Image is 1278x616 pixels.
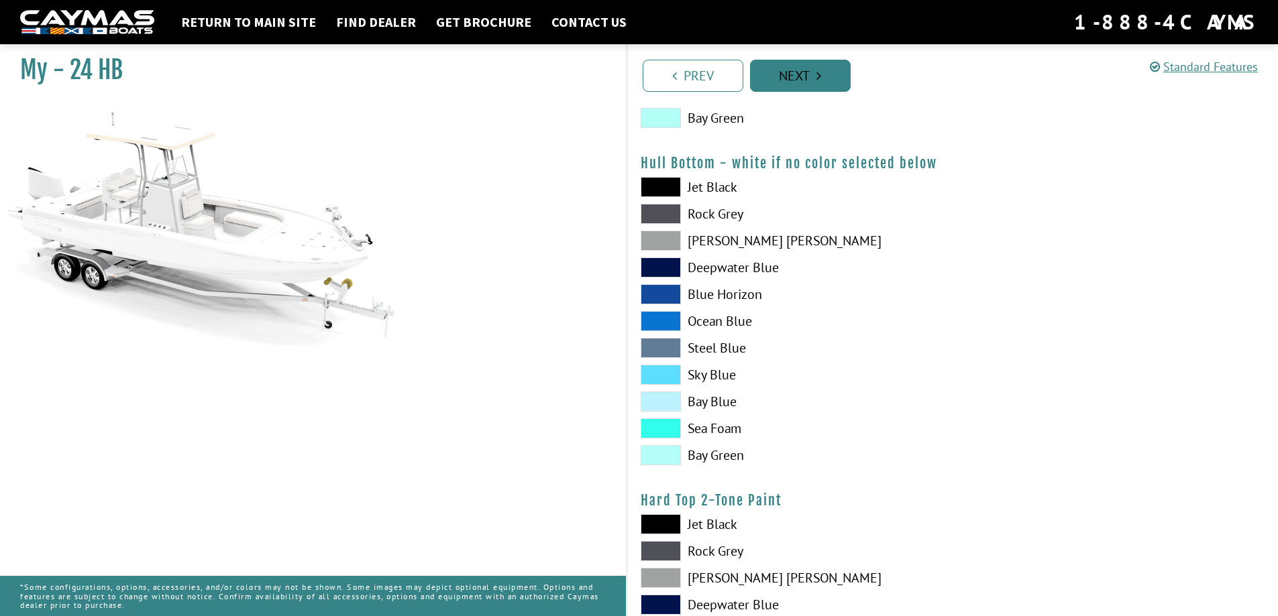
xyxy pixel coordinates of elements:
[641,204,939,224] label: Rock Grey
[429,13,538,31] a: Get Brochure
[641,177,939,197] label: Jet Black
[20,576,606,616] p: *Some configurations, options, accessories, and/or colors may not be shown. Some images may depic...
[641,108,939,128] label: Bay Green
[641,492,1265,509] h4: Hard Top 2-Tone Paint
[641,311,939,331] label: Ocean Blue
[641,541,939,561] label: Rock Grey
[641,155,1265,172] h4: Hull Bottom - white if no color selected below
[641,391,939,412] label: Bay Blue
[643,60,743,92] a: Prev
[641,365,939,385] label: Sky Blue
[329,13,423,31] a: Find Dealer
[641,338,939,358] label: Steel Blue
[641,445,939,465] label: Bay Green
[1074,7,1258,37] div: 1-888-4CAYMAS
[20,55,592,85] h1: My - 24 HB
[641,595,939,615] label: Deepwater Blue
[641,257,939,278] label: Deepwater Blue
[641,514,939,534] label: Jet Black
[174,13,323,31] a: Return to main site
[641,284,939,304] label: Blue Horizon
[20,10,154,35] img: white-logo-c9c8dbefe5ff5ceceb0f0178aa75bf4bb51f6bca0971e226c86eb53dfe498488.png
[545,13,633,31] a: Contact Us
[641,231,939,251] label: [PERSON_NAME] [PERSON_NAME]
[641,568,939,588] label: [PERSON_NAME] [PERSON_NAME]
[750,60,851,92] a: Next
[641,418,939,438] label: Sea Foam
[1150,59,1258,74] a: Standard Features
